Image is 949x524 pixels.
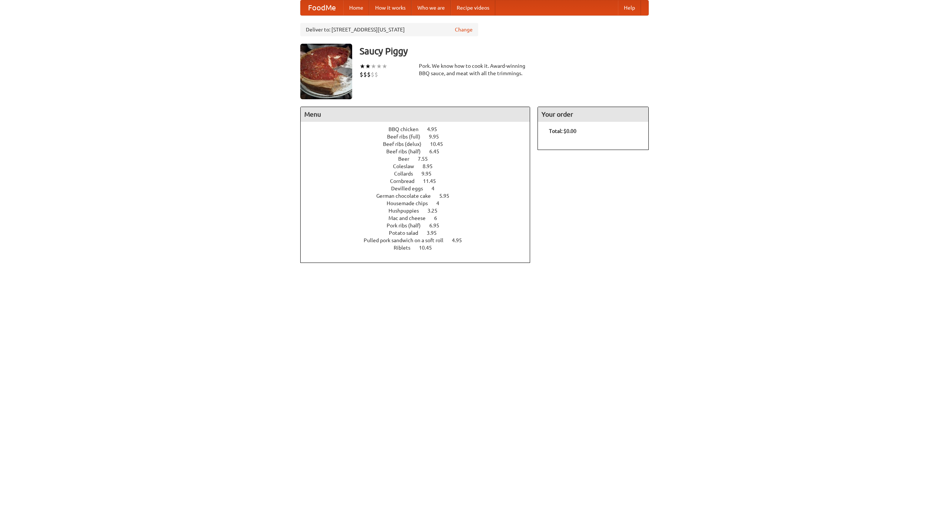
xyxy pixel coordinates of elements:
div: Deliver to: [STREET_ADDRESS][US_STATE] [300,23,478,36]
a: Mac and cheese 6 [388,215,451,221]
span: 11.45 [423,178,443,184]
a: Coleslaw 8.95 [393,163,446,169]
span: 3.25 [427,208,445,214]
span: 4.95 [452,237,469,243]
span: 4 [436,200,447,206]
li: ★ [371,62,376,70]
li: $ [374,70,378,79]
li: ★ [376,62,382,70]
a: Cornbread 11.45 [390,178,450,184]
span: BBQ chicken [388,126,426,132]
span: Pulled pork sandwich on a soft roll [364,237,451,243]
a: Beef ribs (full) 9.95 [387,134,453,140]
li: ★ [382,62,387,70]
span: 6 [434,215,444,221]
span: Hushpuppies [388,208,426,214]
a: Beef ribs (delux) 10.45 [383,141,457,147]
span: Devilled eggs [391,186,430,191]
span: 7.55 [418,156,435,162]
a: Beer 7.55 [398,156,442,162]
a: Change [455,26,473,33]
a: Pork ribs (half) 6.95 [387,223,453,228]
a: Hushpuppies 3.25 [388,208,451,214]
span: Riblets [394,245,418,251]
a: Help [618,0,641,15]
span: 10.45 [430,141,450,147]
span: Beer [398,156,417,162]
a: Pulled pork sandwich on a soft roll 4.95 [364,237,476,243]
a: FoodMe [301,0,343,15]
span: 10.45 [419,245,439,251]
span: Beef ribs (full) [387,134,428,140]
span: 4.95 [427,126,444,132]
span: Beef ribs (half) [386,148,428,154]
a: Devilled eggs 4 [391,186,448,191]
h4: Menu [301,107,530,122]
li: $ [360,70,363,79]
a: How it works [369,0,411,15]
a: Collards 9.95 [394,171,445,177]
span: 9.95 [429,134,446,140]
b: Total: $0.00 [549,128,576,134]
span: Coleslaw [393,163,421,169]
span: 6.45 [429,148,447,154]
li: $ [367,70,371,79]
span: Pork ribs (half) [387,223,428,228]
span: Mac and cheese [388,215,433,221]
a: Potato salad 3.95 [389,230,450,236]
a: German chocolate cake 5.95 [376,193,463,199]
li: ★ [365,62,371,70]
span: Beef ribs (delux) [383,141,429,147]
li: $ [371,70,374,79]
span: 3.95 [427,230,444,236]
span: 8.95 [423,163,440,169]
a: BBQ chicken 4.95 [388,126,451,132]
h3: Saucy Piggy [360,44,649,59]
li: $ [363,70,367,79]
div: Pork. We know how to cook it. Award-winning BBQ sauce, and meat with all the trimmings. [419,62,530,77]
li: ★ [360,62,365,70]
h4: Your order [538,107,648,122]
span: Cornbread [390,178,422,184]
span: 5.95 [439,193,457,199]
span: Potato salad [389,230,426,236]
a: Beef ribs (half) 6.45 [386,148,453,154]
span: Housemade chips [387,200,435,206]
a: Home [343,0,369,15]
span: 6.95 [429,223,447,228]
a: Recipe videos [451,0,495,15]
img: angular.jpg [300,44,352,99]
span: 4 [431,186,442,191]
span: German chocolate cake [376,193,438,199]
a: Riblets 10.45 [394,245,446,251]
span: 9.95 [421,171,439,177]
a: Housemade chips 4 [387,200,453,206]
span: Collards [394,171,420,177]
a: Who we are [411,0,451,15]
